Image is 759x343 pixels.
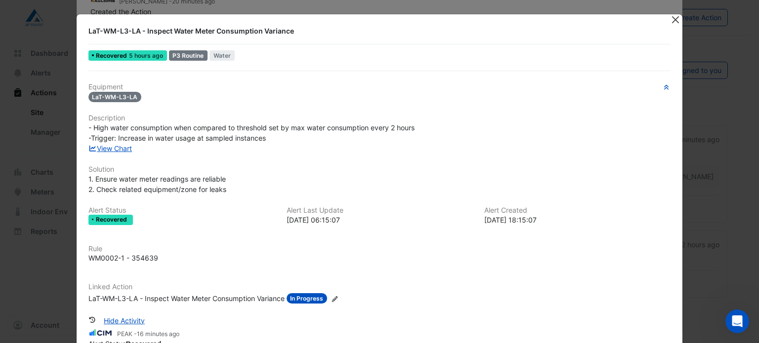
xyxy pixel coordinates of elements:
span: - High water consumption when compared to threshold set by max water consumption every 2 hours -T... [88,123,415,142]
div: [DATE] 06:15:07 [287,215,473,225]
h6: Equipment [88,83,671,91]
small: PEAK - [117,330,179,339]
h6: Description [88,114,671,122]
img: CIM [88,328,113,339]
span: LaT-WM-L3-LA [88,92,142,102]
span: 2025-09-01 11:10:45 [137,330,179,338]
span: 1. Ensure water meter readings are reliable 2. Check related equipment/zone for leaks [88,175,226,193]
h6: Alert Created [484,206,671,215]
div: LaT-WM-L3-LA - Inspect Water Meter Consumption Variance [88,26,659,36]
div: WM0002-1 - 354639 [88,253,158,263]
div: P3 Routine [169,50,208,61]
div: [DATE] 18:15:07 [484,215,671,225]
span: Recovered [96,217,129,223]
span: Recovered [96,53,129,59]
h6: Rule [88,245,671,253]
h6: Solution [88,165,671,174]
span: Water [210,50,235,61]
h6: Linked Action [88,283,671,291]
a: View Chart [88,144,132,152]
h6: Alert Status [88,206,275,215]
fa-icon: Edit Linked Action [331,295,338,303]
button: Close [670,14,680,25]
h6: Alert Last Update [287,206,473,215]
div: LaT-WM-L3-LA - Inspect Water Meter Consumption Variance [88,293,285,304]
button: Hide Activity [97,312,151,329]
span: In Progress [287,293,328,304]
iframe: Intercom live chat [725,309,749,333]
span: Mon 01-Sep-2025 06:15 AEST [129,52,163,59]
